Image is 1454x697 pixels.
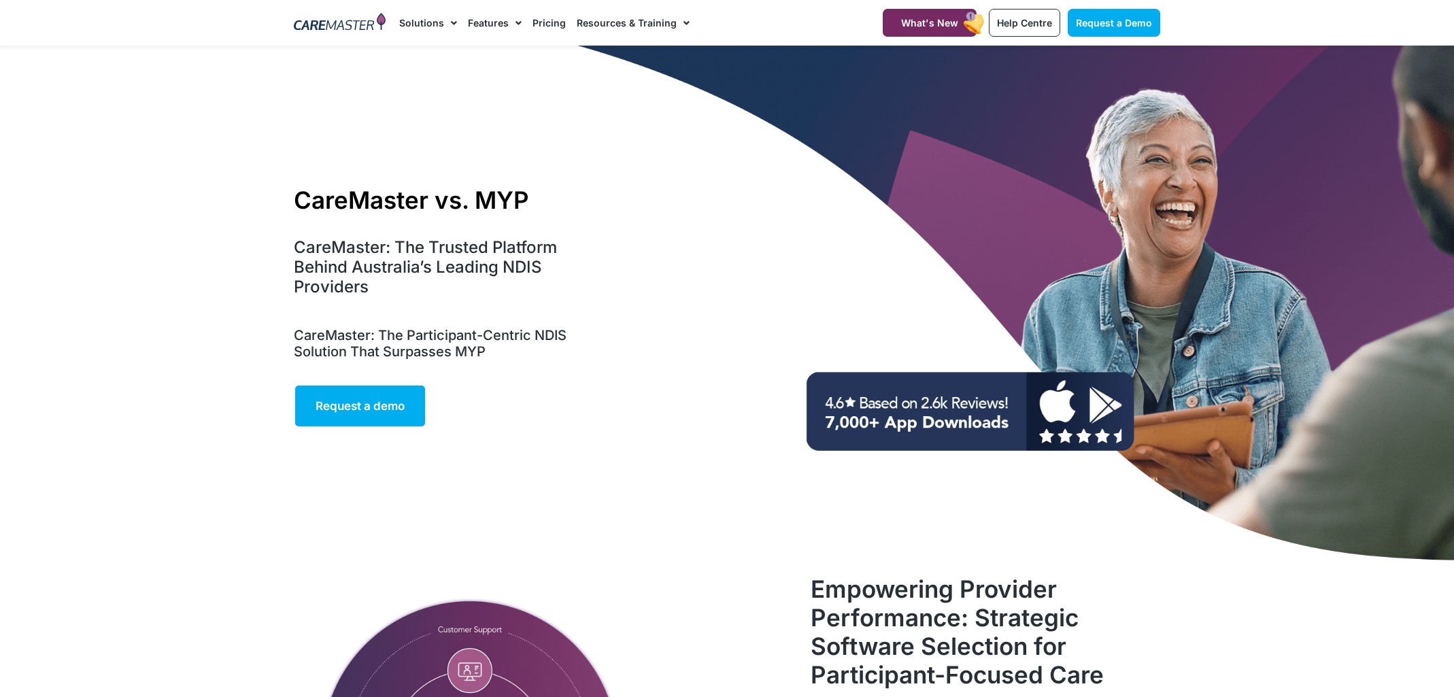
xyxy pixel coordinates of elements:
[294,327,588,360] h5: CareMaster: The Participant-Centric NDIS Solution That Surpasses MYP
[811,575,1160,689] h2: Empowering Provider Performance: Strategic Software Selection for Participant-Focused Care
[989,9,1060,37] a: Help Centre
[294,13,386,33] img: CareMaster Logo
[294,238,588,296] h4: CareMaster: The Trusted Platform Behind Australia’s Leading NDIS Providers
[1068,9,1160,37] a: Request a Demo
[1076,17,1152,29] span: Request a Demo
[997,17,1052,29] span: Help Centre
[316,399,405,413] span: Request a demo
[294,384,426,428] a: Request a demo
[294,186,588,214] h1: CareMaster vs. MYP
[883,9,977,37] a: What's New
[901,17,958,29] span: What's New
